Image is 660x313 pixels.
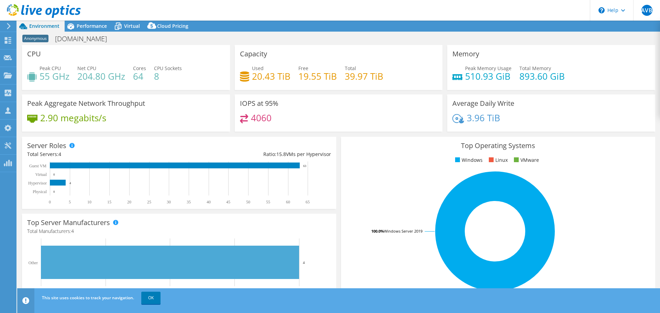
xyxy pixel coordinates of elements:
[246,200,250,204] text: 50
[487,156,508,164] li: Linux
[157,23,188,29] span: Cloud Pricing
[167,200,171,204] text: 30
[53,190,55,193] text: 0
[154,65,182,71] span: CPU Sockets
[107,200,111,204] text: 15
[52,35,118,43] h1: [DOMAIN_NAME]
[29,260,38,265] text: Other
[133,65,146,71] span: Cores
[27,50,41,58] h3: CPU
[465,72,511,80] h4: 510.93 GiB
[207,200,211,204] text: 40
[71,228,74,234] span: 4
[371,228,384,234] tspan: 100.0%
[40,72,69,80] h4: 55 GHz
[306,200,310,204] text: 65
[512,156,539,164] li: VMware
[452,100,514,107] h3: Average Daily Write
[276,151,286,157] span: 15.8
[251,114,272,122] h4: 4060
[49,200,51,204] text: 0
[69,200,71,204] text: 5
[252,65,264,71] span: Used
[69,181,71,185] text: 4
[33,189,47,194] text: Physical
[465,65,511,71] span: Peak Memory Usage
[77,23,107,29] span: Performance
[133,72,146,80] h4: 64
[298,72,337,80] h4: 19.55 TiB
[53,173,55,176] text: 0
[240,100,278,107] h3: IOPS at 95%
[22,35,48,42] span: Anonymous
[286,200,290,204] text: 60
[147,200,151,204] text: 25
[77,65,96,71] span: Net CPU
[303,164,307,168] text: 63
[27,150,179,158] div: Total Servers:
[226,200,230,204] text: 45
[77,72,125,80] h4: 204.80 GHz
[42,295,134,301] span: This site uses cookies to track your navigation.
[384,228,422,234] tspan: Windows Server 2019
[154,72,182,80] h4: 8
[27,219,110,226] h3: Top Server Manufacturers
[141,292,161,304] a: OK
[187,200,191,204] text: 35
[467,114,500,122] h4: 3.96 TiB
[298,65,308,71] span: Free
[29,164,46,168] text: Guest VM
[124,23,140,29] span: Virtual
[345,65,356,71] span: Total
[58,151,61,157] span: 4
[345,72,383,80] h4: 39.97 TiB
[519,65,551,71] span: Total Memory
[28,181,47,186] text: Hypervisor
[29,23,59,29] span: Environment
[641,5,652,16] span: AVB
[40,114,106,122] h4: 2.90 megabits/s
[519,72,565,80] h4: 893.60 GiB
[598,7,605,13] svg: \n
[346,142,650,149] h3: Top Operating Systems
[127,200,131,204] text: 20
[452,50,479,58] h3: Memory
[27,227,331,235] h4: Total Manufacturers:
[87,200,91,204] text: 10
[27,100,145,107] h3: Peak Aggregate Network Throughput
[179,150,331,158] div: Ratio: VMs per Hypervisor
[252,72,290,80] h4: 20.43 TiB
[27,142,66,149] h3: Server Roles
[40,65,61,71] span: Peak CPU
[453,156,483,164] li: Windows
[240,50,267,58] h3: Capacity
[303,260,305,265] text: 4
[266,200,270,204] text: 55
[35,172,47,177] text: Virtual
